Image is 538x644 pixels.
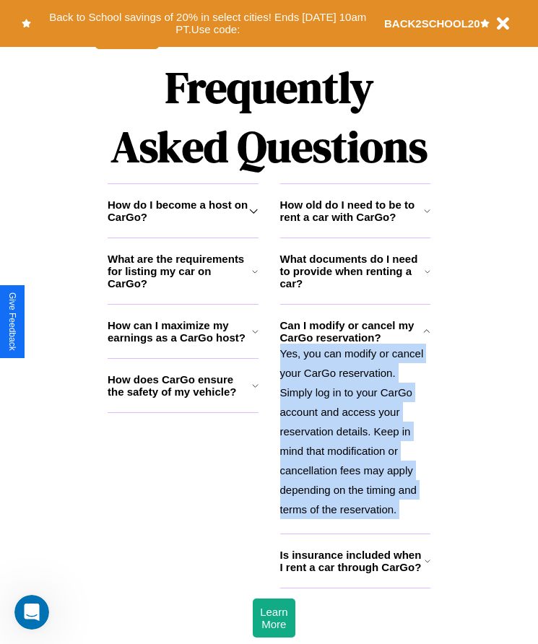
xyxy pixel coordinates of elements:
[108,199,249,223] h3: How do I become a host on CarGo?
[280,344,431,519] p: Yes, you can modify or cancel your CarGo reservation. Simply log in to your CarGo account and acc...
[108,373,252,398] h3: How does CarGo ensure the safety of my vehicle?
[384,17,480,30] b: BACK2SCHOOL20
[280,199,424,223] h3: How old do I need to be to rent a car with CarGo?
[253,599,295,638] button: Learn More
[108,51,430,183] h1: Frequently Asked Questions
[14,595,49,630] iframe: Intercom live chat
[280,253,425,290] h3: What documents do I need to provide when renting a car?
[108,319,252,344] h3: How can I maximize my earnings as a CarGo host?
[31,7,384,40] button: Back to School savings of 20% in select cities! Ends [DATE] 10am PT.Use code:
[280,549,425,573] h3: Is insurance included when I rent a car through CarGo?
[280,319,424,344] h3: Can I modify or cancel my CarGo reservation?
[7,292,17,351] div: Give Feedback
[108,253,252,290] h3: What are the requirements for listing my car on CarGo?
